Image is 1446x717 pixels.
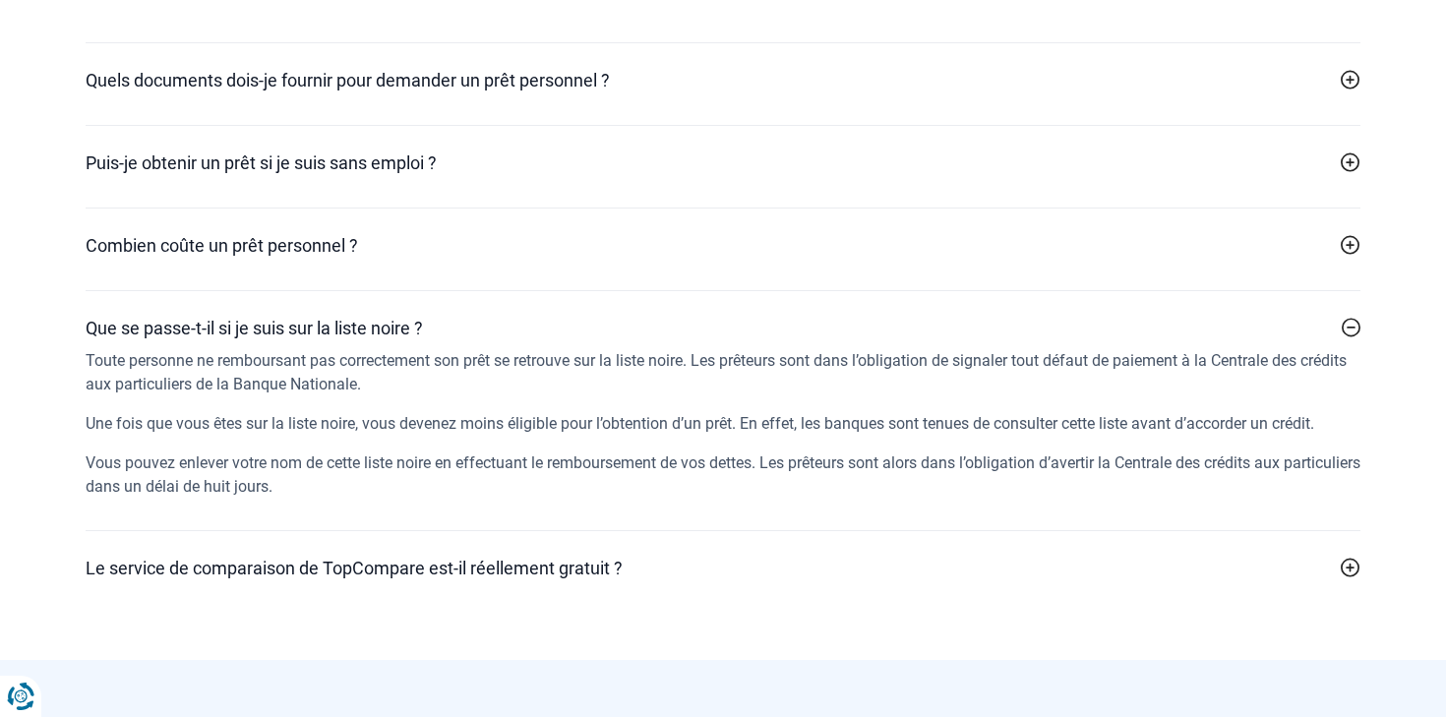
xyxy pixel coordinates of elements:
[86,315,1360,341] a: Que se passe-t-il si je suis sur la liste noire ?
[86,451,1360,499] p: Vous pouvez enlever votre nom de cette liste noire en effectuant le remboursement de vos dettes. ...
[86,67,610,93] h2: Quels documents dois-je fournir pour demander un prêt personnel ?
[86,315,423,341] h2: Que se passe-t-il si je suis sur la liste noire ?
[86,67,1360,93] a: Quels documents dois-je fournir pour demander un prêt personnel ?
[86,149,1360,176] a: Puis-je obtenir un prêt si je suis sans emploi ?
[86,412,1360,436] p: Une fois que vous êtes sur la liste noire, vous devenez moins éligible pour l’obtention d’un prêt...
[86,149,437,176] h2: Puis-je obtenir un prêt si je suis sans emploi ?
[86,555,623,581] h2: Le service de comparaison de TopCompare est-il réellement gratuit ?
[86,349,1360,396] p: Toute personne ne remboursant pas correctement son prêt se retrouve sur la liste noire. Les prête...
[86,555,1360,581] a: Le service de comparaison de TopCompare est-il réellement gratuit ?
[86,232,358,259] h2: Combien coûte un prêt personnel ?
[86,232,1360,259] a: Combien coûte un prêt personnel ?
